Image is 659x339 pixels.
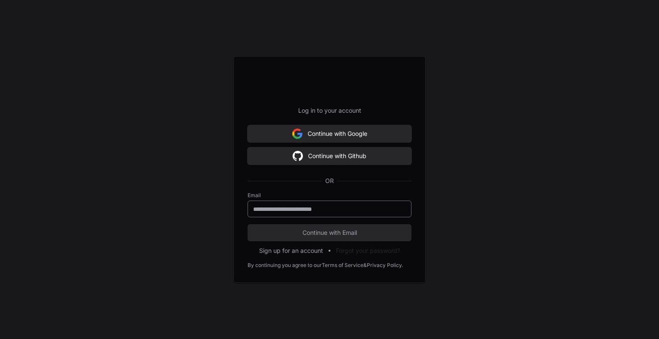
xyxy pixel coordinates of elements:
button: Continue with Email [248,224,411,241]
a: Terms of Service [322,262,363,269]
img: Sign in with google [292,125,302,142]
button: Sign up for an account [259,246,323,255]
button: Continue with Github [248,147,411,165]
p: Log in to your account [248,106,411,115]
div: & [363,262,367,269]
a: Privacy Policy. [367,262,403,269]
button: Forgot your password? [336,246,400,255]
img: Sign in with google [293,147,303,165]
span: Continue with Email [248,228,411,237]
button: Continue with Google [248,125,411,142]
div: By continuing you agree to our [248,262,322,269]
span: OR [322,177,337,185]
label: Email [248,192,411,199]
